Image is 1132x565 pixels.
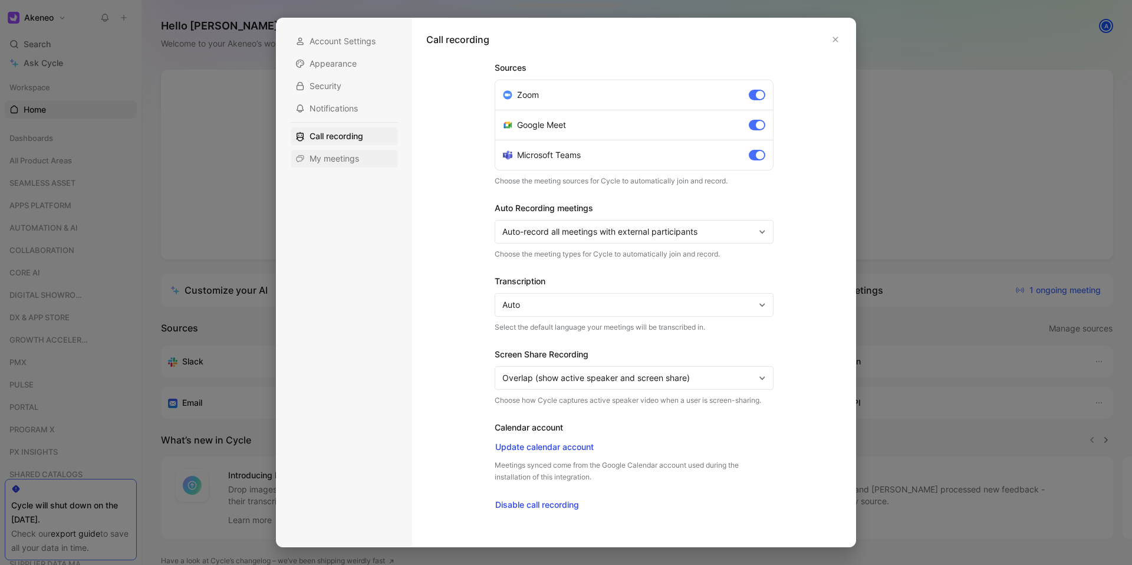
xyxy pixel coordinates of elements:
[310,153,359,165] span: My meetings
[503,118,566,132] div: Google Meet
[495,440,594,454] span: Update calendar account
[495,274,774,288] h3: Transcription
[495,498,579,512] span: Disable call recording
[495,220,774,244] button: Auto-record all meetings with external participants
[495,347,774,362] h3: Screen Share Recording
[426,32,489,47] h1: Call recording
[310,35,376,47] span: Account Settings
[495,439,594,455] button: Update calendar account
[291,32,398,50] div: Account Settings
[495,61,774,75] h3: Sources
[495,366,774,390] button: Overlap (show active speaker and screen share)
[310,58,357,70] span: Appearance
[495,459,774,483] p: Meetings synced come from the Google Calendar account used during the installation of this integr...
[502,225,755,239] span: Auto-record all meetings with external participants
[310,103,358,114] span: Notifications
[495,175,774,187] p: Choose the meeting sources for Cycle to automatically join and record.
[291,55,398,73] div: Appearance
[495,421,774,435] h3: Calendar account
[495,201,774,215] h3: Auto Recording meetings
[291,77,398,95] div: Security
[502,298,755,312] span: Auto
[495,321,774,333] p: Select the default language your meetings will be transcribed in.
[310,80,341,92] span: Security
[291,100,398,117] div: Notifications
[503,148,581,162] div: Microsoft Teams
[291,127,398,145] div: Call recording
[495,248,774,260] p: Choose the meeting types for Cycle to automatically join and record.
[310,130,363,142] span: Call recording
[502,371,755,385] span: Overlap (show active speaker and screen share)
[495,497,580,513] button: Disable call recording
[495,395,774,406] p: Choose how Cycle captures active speaker video when a user is screen-sharing.
[495,293,774,317] button: Auto
[503,88,539,102] div: Zoom
[291,150,398,167] div: My meetings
